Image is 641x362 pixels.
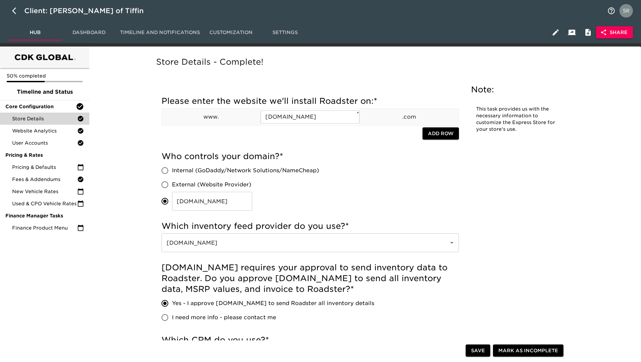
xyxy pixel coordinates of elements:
span: Yes - I approve [DOMAIN_NAME] to send Roadster all inventory details [172,299,374,307]
span: I need more info - please contact me [172,313,276,322]
img: Profile [619,4,633,18]
span: Used & CPO Vehicle Rates [12,200,77,207]
p: This task provides us with the necessary information to customize the Express Store for your stor... [476,106,557,133]
button: Add Row [423,127,459,140]
p: www. [162,113,261,121]
span: Timeline and Notifications [120,28,200,37]
span: External (Website Provider) [172,181,251,189]
h5: Note: [471,84,562,95]
div: Client: [PERSON_NAME] of Tiffin [24,5,153,16]
button: Edit Hub [548,24,564,40]
span: New Vehicle Rates [12,188,77,195]
button: Internal Notes and Comments [580,24,596,40]
h5: Which CRM do you use? [162,335,459,345]
span: Finance Product Menu [12,224,77,231]
span: Share [602,28,628,37]
span: Pricing & Rates [5,152,84,158]
span: Store Details [12,115,77,122]
h5: Which inventory feed provider do you use? [162,221,459,232]
span: Core Configuration [5,103,76,110]
button: Save [466,344,490,357]
span: Timeline and Status [5,88,84,96]
span: Customization [208,28,254,37]
span: Finance Manager Tasks [5,212,84,219]
button: notifications [603,3,619,19]
span: Fees & Addendums [12,176,77,183]
span: Save [471,346,485,355]
span: Hub [12,28,58,37]
span: Website Analytics [12,127,77,134]
h5: Store Details - Complete! [156,57,572,67]
span: Add Row [428,129,454,138]
span: Internal (GoDaddy/Network Solutions/NameCheap) [172,167,319,175]
span: User Accounts [12,140,77,146]
span: Mark as Incomplete [498,346,558,355]
span: Dashboard [66,28,112,37]
p: 50% completed [7,72,83,79]
h5: [DOMAIN_NAME] requires your approval to send inventory data to Roadster. Do you approve [DOMAIN_N... [162,262,459,295]
p: .com [360,113,459,121]
button: Share [596,26,633,39]
input: Other [172,192,252,211]
h5: Who controls your domain? [162,151,459,162]
span: Pricing & Defaults [12,164,77,171]
button: Open [447,238,457,247]
button: Client View [564,24,580,40]
span: Settings [262,28,308,37]
button: Mark as Incomplete [493,344,563,357]
h5: Please enter the website we'll install Roadster on: [162,96,459,107]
